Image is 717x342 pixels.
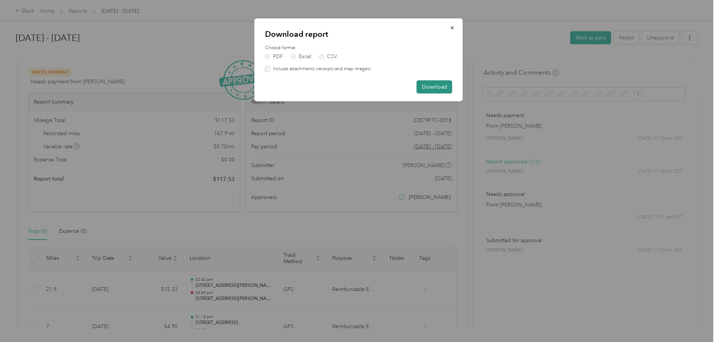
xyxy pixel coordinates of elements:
label: Include attachments (receipts and map images) [270,66,371,72]
button: Download [417,80,452,93]
iframe: Everlance-gr Chat Button Frame [675,300,717,342]
p: Download report [265,29,452,39]
label: CSV [319,54,337,59]
label: Excel [291,54,311,59]
label: Choose format [265,45,452,51]
label: PDF [265,54,283,59]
